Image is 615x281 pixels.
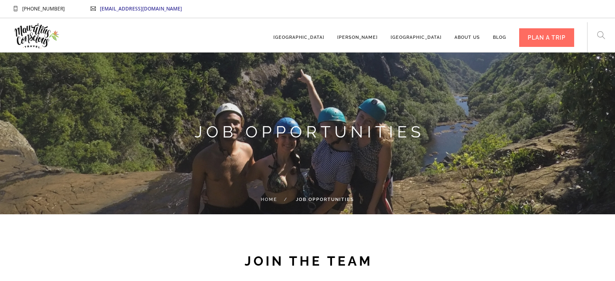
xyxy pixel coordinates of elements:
[493,23,506,45] a: Blog
[337,23,378,45] a: [PERSON_NAME]
[245,254,373,268] strong: Join the team
[519,28,574,47] div: PLAN A TRIP
[277,195,354,205] li: Job opportunities
[77,122,542,142] h2: Job opportunities
[100,5,182,12] a: [EMAIL_ADDRESS][DOMAIN_NAME]
[454,23,480,45] a: About us
[519,23,574,45] a: PLAN A TRIP
[22,5,65,12] span: [PHONE_NUMBER]
[261,197,277,202] a: Home
[13,21,60,51] img: Mauritius Conscious Travel
[391,23,442,45] a: [GEOGRAPHIC_DATA]
[273,23,324,45] a: [GEOGRAPHIC_DATA]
